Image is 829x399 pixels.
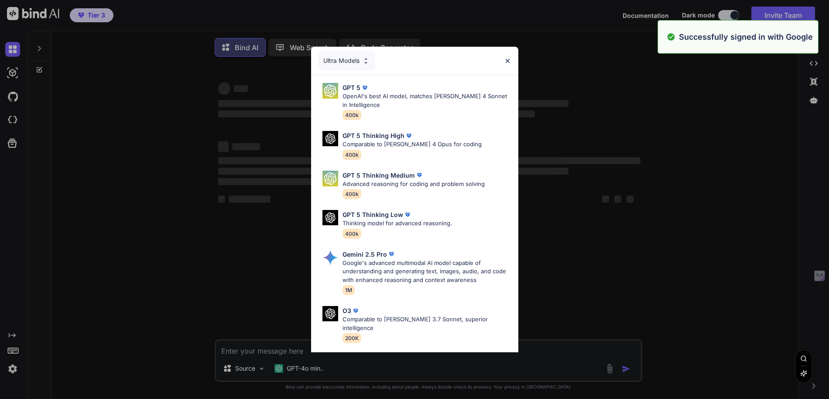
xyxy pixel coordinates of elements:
img: alert [667,31,675,43]
div: Ultra Models [318,51,375,70]
span: 400k [343,150,361,160]
span: 400k [343,189,361,199]
p: Advanced reasoning for coding and problem solving [343,180,485,189]
img: Pick Models [362,57,370,65]
img: premium [351,306,360,315]
p: Successfully signed in with Google [679,31,813,43]
p: Gemini 2.5 Pro [343,250,387,259]
p: Comparable to [PERSON_NAME] 3.7 Sonnet, superior intelligence [343,315,511,332]
img: Pick Models [322,250,338,265]
p: Thinking model for advanced reasoning. [343,219,452,228]
img: Pick Models [322,131,338,146]
img: premium [415,171,424,179]
img: Pick Models [322,210,338,225]
p: OpenAI's best AI model, matches [PERSON_NAME] 4 Sonnet in Intelligence [343,92,511,109]
img: premium [403,210,412,219]
p: GPT 5 Thinking High [343,131,404,140]
span: 200K [343,333,361,343]
img: premium [360,83,369,92]
img: Pick Models [322,306,338,321]
span: 1M [343,285,355,295]
span: 400k [343,110,361,120]
img: Pick Models [322,83,338,99]
p: GPT 5 Thinking Low [343,210,403,219]
img: premium [387,250,396,258]
span: 400k [343,229,361,239]
p: GPT 5 Thinking Medium [343,171,415,180]
p: Comparable to [PERSON_NAME] 4 Opus for coding [343,140,482,149]
img: Pick Models [322,171,338,186]
img: premium [404,131,413,140]
p: Google's advanced multimodal AI model capable of understanding and generating text, images, audio... [343,259,511,285]
p: O3 [343,306,351,315]
p: GPT 5 [343,83,360,92]
img: close [504,57,511,65]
